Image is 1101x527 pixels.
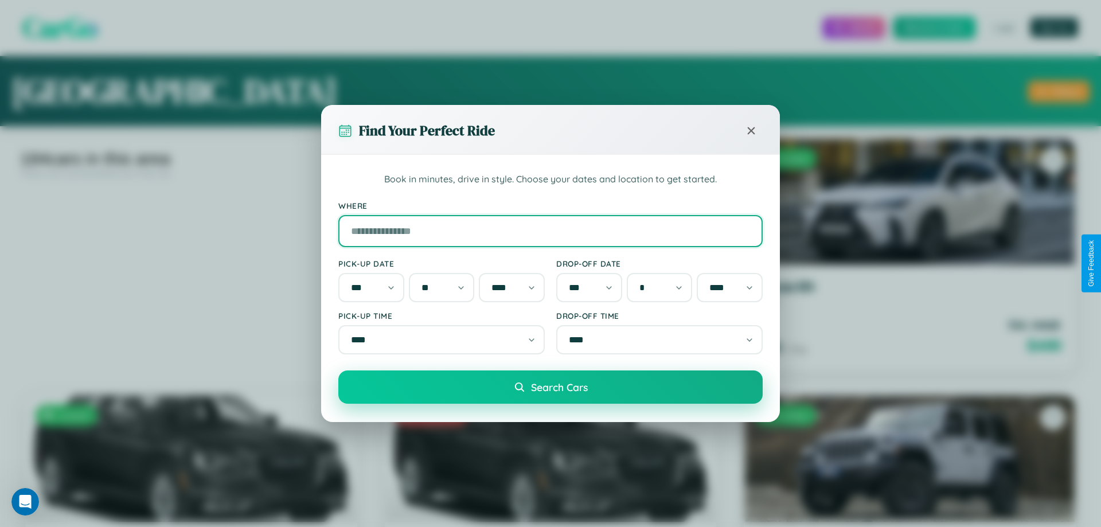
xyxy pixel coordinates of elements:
label: Drop-off Time [556,311,763,321]
p: Book in minutes, drive in style. Choose your dates and location to get started. [338,172,763,187]
label: Drop-off Date [556,259,763,268]
label: Pick-up Time [338,311,545,321]
h3: Find Your Perfect Ride [359,121,495,140]
label: Where [338,201,763,210]
span: Search Cars [531,381,588,393]
label: Pick-up Date [338,259,545,268]
button: Search Cars [338,370,763,404]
